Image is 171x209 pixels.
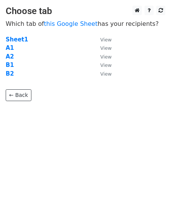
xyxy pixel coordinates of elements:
[6,20,165,28] p: Which tab of has your recipients?
[6,70,14,77] a: B2
[100,62,112,68] small: View
[6,89,31,101] a: ← Back
[93,36,112,43] a: View
[6,6,165,17] h3: Choose tab
[93,53,112,60] a: View
[100,45,112,51] small: View
[44,20,98,27] a: this Google Sheet
[100,71,112,77] small: View
[100,54,112,60] small: View
[100,37,112,43] small: View
[6,62,14,68] a: B1
[6,36,28,43] a: Sheet1
[93,70,112,77] a: View
[6,44,14,51] a: A1
[6,53,14,60] a: A2
[93,44,112,51] a: View
[93,62,112,68] a: View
